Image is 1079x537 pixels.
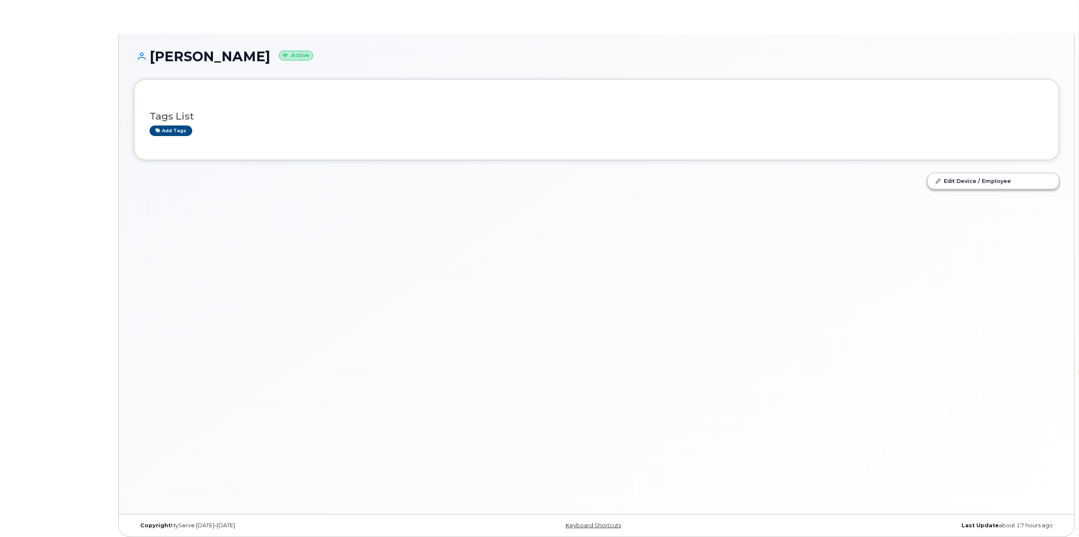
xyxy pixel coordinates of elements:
[134,522,442,529] div: MyServe [DATE]–[DATE]
[134,49,1059,64] h1: [PERSON_NAME]
[279,51,313,60] small: Active
[962,522,999,529] strong: Last Update
[566,522,621,529] a: Keyboard Shortcuts
[140,522,171,529] strong: Copyright
[150,125,192,136] a: Add tags
[751,522,1059,529] div: about 17 hours ago
[928,173,1059,188] a: Edit Device / Employee
[150,111,1044,122] h3: Tags List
